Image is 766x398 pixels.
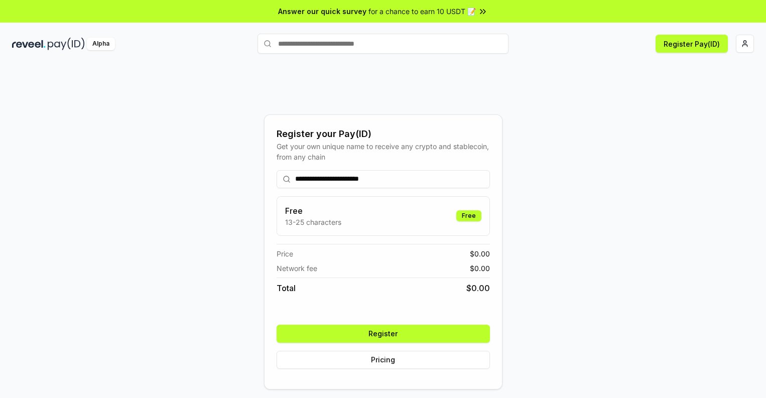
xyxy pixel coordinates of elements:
[466,282,490,294] span: $ 0.00
[278,6,366,17] span: Answer our quick survey
[48,38,85,50] img: pay_id
[277,127,490,141] div: Register your Pay(ID)
[277,325,490,343] button: Register
[470,248,490,259] span: $ 0.00
[656,35,728,53] button: Register Pay(ID)
[87,38,115,50] div: Alpha
[277,141,490,162] div: Get your own unique name to receive any crypto and stablecoin, from any chain
[456,210,481,221] div: Free
[368,6,476,17] span: for a chance to earn 10 USDT 📝
[277,282,296,294] span: Total
[277,248,293,259] span: Price
[12,38,46,50] img: reveel_dark
[277,263,317,274] span: Network fee
[470,263,490,274] span: $ 0.00
[285,205,341,217] h3: Free
[277,351,490,369] button: Pricing
[285,217,341,227] p: 13-25 characters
